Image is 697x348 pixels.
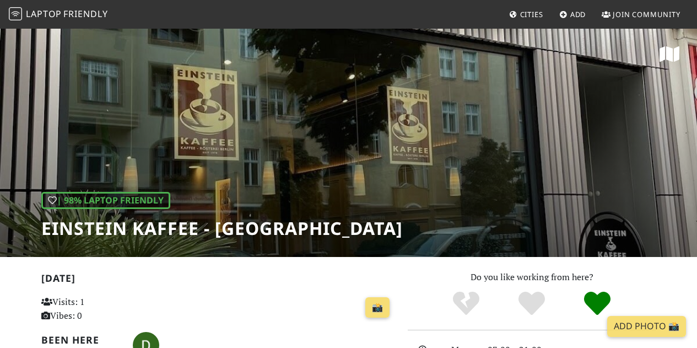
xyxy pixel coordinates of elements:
h2: [DATE] [41,272,395,288]
a: Cities [505,4,548,24]
div: Yes [499,290,565,318]
span: Cities [520,9,543,19]
a: LaptopFriendly LaptopFriendly [9,5,108,24]
a: Add [555,4,591,24]
div: Definitely! [564,290,630,318]
a: 📸 [365,297,390,318]
p: Visits: 1 Vibes: 0 [41,295,150,323]
img: LaptopFriendly [9,7,22,20]
span: Join Community [613,9,680,19]
a: Join Community [597,4,685,24]
h1: Einstein Kaffee - [GEOGRAPHIC_DATA] [41,218,403,239]
a: Add Photo 📸 [607,316,686,337]
span: Add [570,9,586,19]
div: No [434,290,499,318]
span: Laptop [26,8,62,20]
div: | 98% Laptop Friendly [41,192,170,210]
p: Do you like working from here? [408,270,656,285]
span: Friendly [63,8,107,20]
h2: Been here [41,334,120,346]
